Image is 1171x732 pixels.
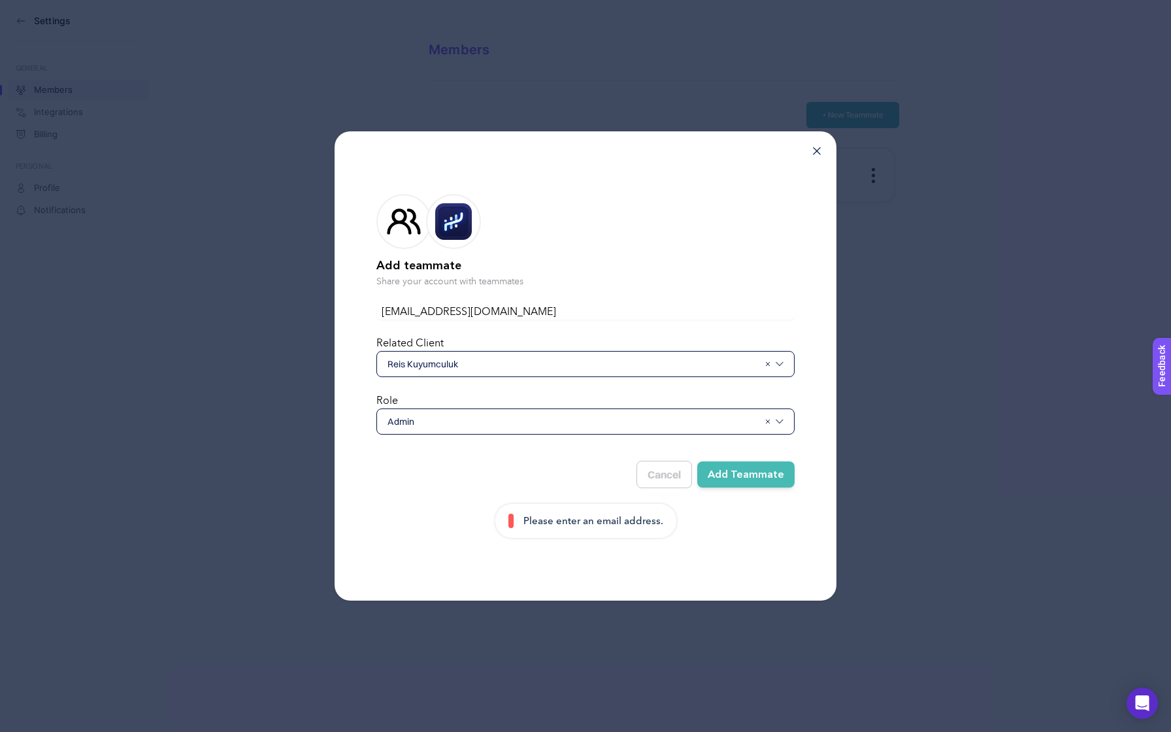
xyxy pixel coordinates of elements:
[636,461,692,488] button: Cancel
[776,360,783,368] img: svg%3e
[776,418,783,425] img: svg%3e
[376,257,795,275] h2: Add teammate
[1127,688,1158,719] div: Open Intercom Messenger
[388,415,759,428] span: Admin
[376,275,795,288] p: Share your account with teammates
[697,461,795,488] button: Add Teammate
[388,358,759,371] span: Reis Kuyumculuk
[8,4,50,14] span: Feedback
[376,395,398,406] label: Role
[376,338,444,348] label: Related Client
[376,304,795,320] input: Write your teammate’s email
[523,514,663,529] p: Please enter an email address.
